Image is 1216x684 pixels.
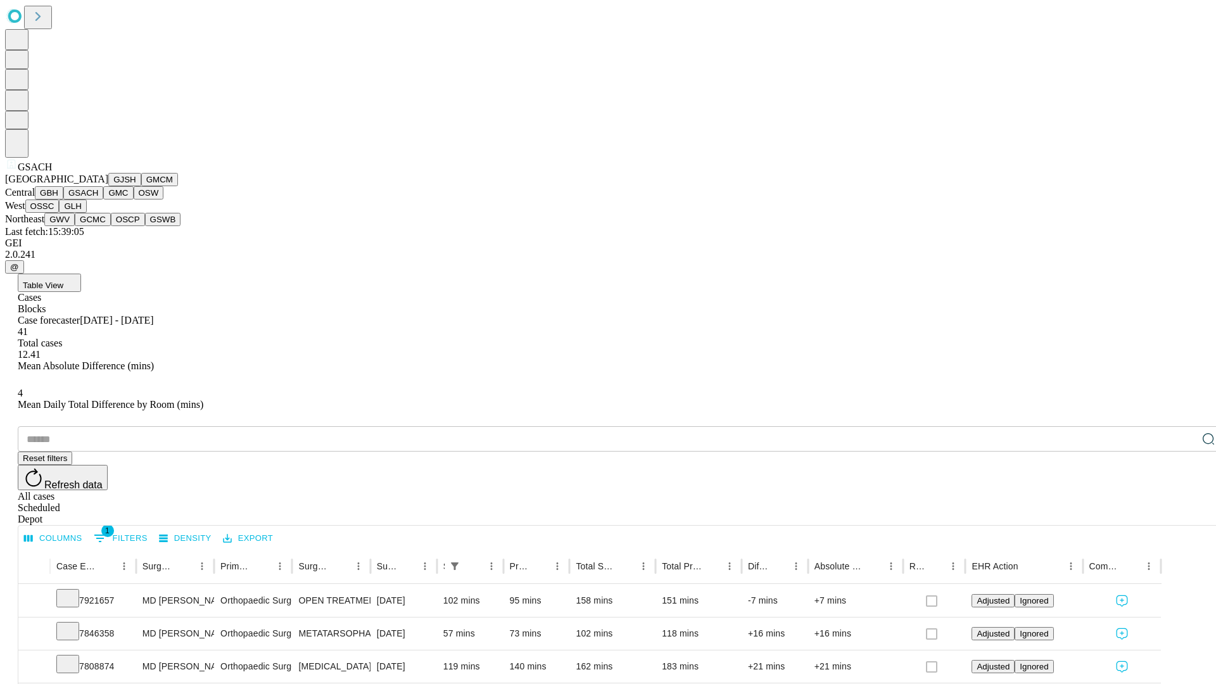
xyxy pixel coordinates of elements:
[332,557,350,575] button: Sort
[18,360,154,371] span: Mean Absolute Difference (mins)
[662,585,735,617] div: 151 mins
[5,200,25,211] span: West
[972,594,1015,607] button: Adjusted
[927,557,944,575] button: Sort
[5,226,84,237] span: Last fetch: 15:39:05
[142,585,208,617] div: MD [PERSON_NAME] [PERSON_NAME] Md
[377,650,431,683] div: [DATE]
[1062,557,1080,575] button: Menu
[548,557,566,575] button: Menu
[350,557,367,575] button: Menu
[25,590,44,612] button: Expand
[220,585,286,617] div: Orthopaedic Surgery
[977,596,1010,605] span: Adjusted
[1015,594,1053,607] button: Ignored
[510,650,564,683] div: 140 mins
[220,650,286,683] div: Orthopaedic Surgery
[814,561,863,571] div: Absolute Difference
[5,249,1211,260] div: 2.0.241
[141,173,178,186] button: GMCM
[23,281,63,290] span: Table View
[909,561,926,571] div: Resolved in EHR
[977,662,1010,671] span: Adjusted
[56,585,130,617] div: 7921657
[864,557,882,575] button: Sort
[748,617,802,650] div: +16 mins
[298,617,364,650] div: METATARSOPHALANGEAL [MEDICAL_DATA] GREAT TOE
[1020,557,1037,575] button: Sort
[5,213,44,224] span: Northeast
[91,528,151,548] button: Show filters
[1140,557,1158,575] button: Menu
[59,199,86,213] button: GLH
[25,623,44,645] button: Expand
[1122,557,1140,575] button: Sort
[111,213,145,226] button: OSCP
[576,585,649,617] div: 158 mins
[5,237,1211,249] div: GEI
[21,529,85,548] button: Select columns
[377,585,431,617] div: [DATE]
[5,174,108,184] span: [GEOGRAPHIC_DATA]
[25,656,44,678] button: Expand
[220,617,286,650] div: Orthopaedic Surgery
[18,315,80,326] span: Case forecaster
[56,561,96,571] div: Case Epic Id
[56,650,130,683] div: 7808874
[10,262,19,272] span: @
[721,557,738,575] button: Menu
[103,186,133,199] button: GMC
[18,338,62,348] span: Total cases
[134,186,164,199] button: OSW
[80,315,153,326] span: [DATE] - [DATE]
[193,557,211,575] button: Menu
[814,585,897,617] div: +7 mins
[576,650,649,683] div: 162 mins
[748,650,802,683] div: +21 mins
[662,650,735,683] div: 183 mins
[748,561,768,571] div: Difference
[787,557,805,575] button: Menu
[35,186,63,199] button: GBH
[377,617,431,650] div: [DATE]
[18,349,41,360] span: 12.41
[443,585,497,617] div: 102 mins
[576,561,616,571] div: Total Scheduled Duration
[56,617,130,650] div: 7846358
[1020,629,1048,638] span: Ignored
[44,479,103,490] span: Refresh data
[18,452,72,465] button: Reset filters
[18,388,23,398] span: 4
[944,557,962,575] button: Menu
[18,465,108,490] button: Refresh data
[175,557,193,575] button: Sort
[108,173,141,186] button: GJSH
[18,274,81,292] button: Table View
[635,557,652,575] button: Menu
[443,650,497,683] div: 119 mins
[98,557,115,575] button: Sort
[1020,596,1048,605] span: Ignored
[1015,627,1053,640] button: Ignored
[882,557,900,575] button: Menu
[977,629,1010,638] span: Adjusted
[5,187,35,198] span: Central
[814,617,897,650] div: +16 mins
[703,557,721,575] button: Sort
[398,557,416,575] button: Sort
[44,213,75,226] button: GWV
[18,326,28,337] span: 41
[145,213,181,226] button: GSWB
[298,561,330,571] div: Surgery Name
[63,186,103,199] button: GSACH
[446,557,464,575] button: Show filters
[748,585,802,617] div: -7 mins
[972,627,1015,640] button: Adjusted
[18,399,203,410] span: Mean Daily Total Difference by Room (mins)
[972,561,1018,571] div: EHR Action
[25,199,60,213] button: OSSC
[662,617,735,650] div: 118 mins
[377,561,397,571] div: Surgery Date
[220,529,276,548] button: Export
[416,557,434,575] button: Menu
